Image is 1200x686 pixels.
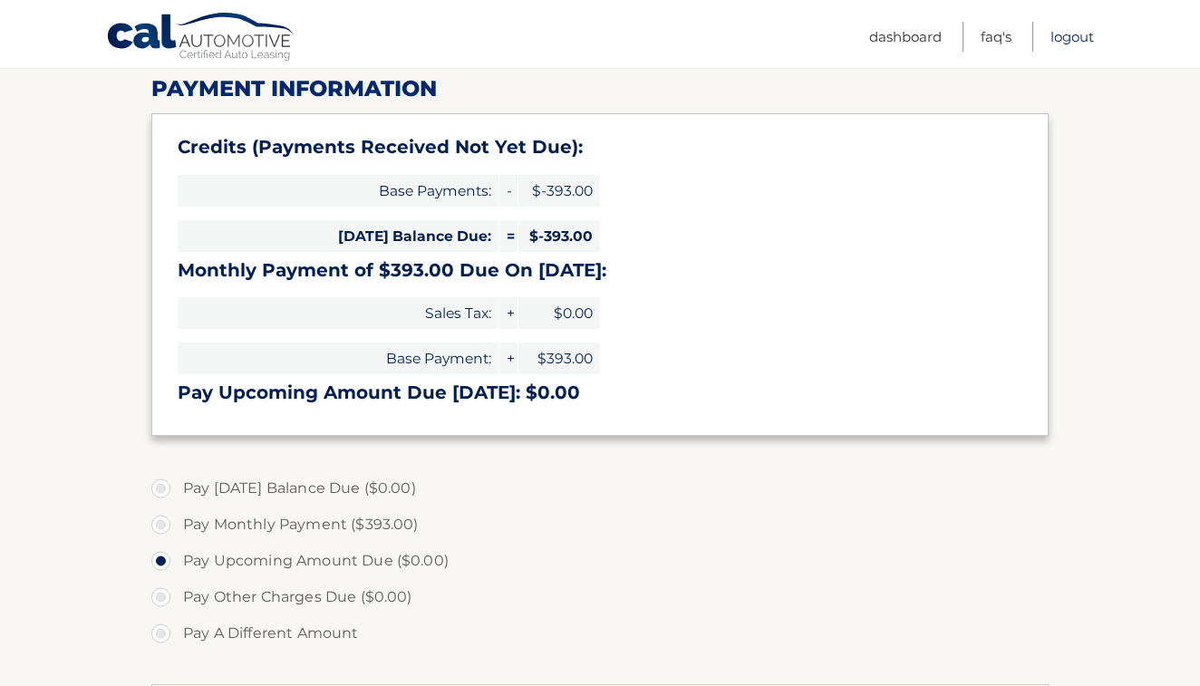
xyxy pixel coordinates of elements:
span: Base Payment: [178,343,498,374]
span: $-393.00 [518,175,600,207]
span: [DATE] Balance Due: [178,220,498,252]
span: Base Payments: [178,175,498,207]
span: $393.00 [518,343,600,374]
label: Pay [DATE] Balance Due ($0.00) [151,470,1049,507]
label: Pay Monthly Payment ($393.00) [151,507,1049,543]
span: $0.00 [518,297,600,329]
h2: Payment Information [151,75,1049,102]
span: + [499,343,518,374]
span: = [499,220,518,252]
span: Sales Tax: [178,297,498,329]
h3: Pay Upcoming Amount Due [DATE]: $0.00 [178,382,1022,404]
span: - [499,175,518,207]
a: Dashboard [869,22,942,52]
span: $-393.00 [518,220,600,252]
a: Logout [1050,22,1094,52]
h3: Credits (Payments Received Not Yet Due): [178,136,1022,159]
a: Cal Automotive [106,12,296,64]
label: Pay A Different Amount [151,615,1049,652]
h3: Monthly Payment of $393.00 Due On [DATE]: [178,259,1022,282]
span: + [499,297,518,329]
label: Pay Upcoming Amount Due ($0.00) [151,543,1049,579]
label: Pay Other Charges Due ($0.00) [151,579,1049,615]
a: FAQ's [981,22,1011,52]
